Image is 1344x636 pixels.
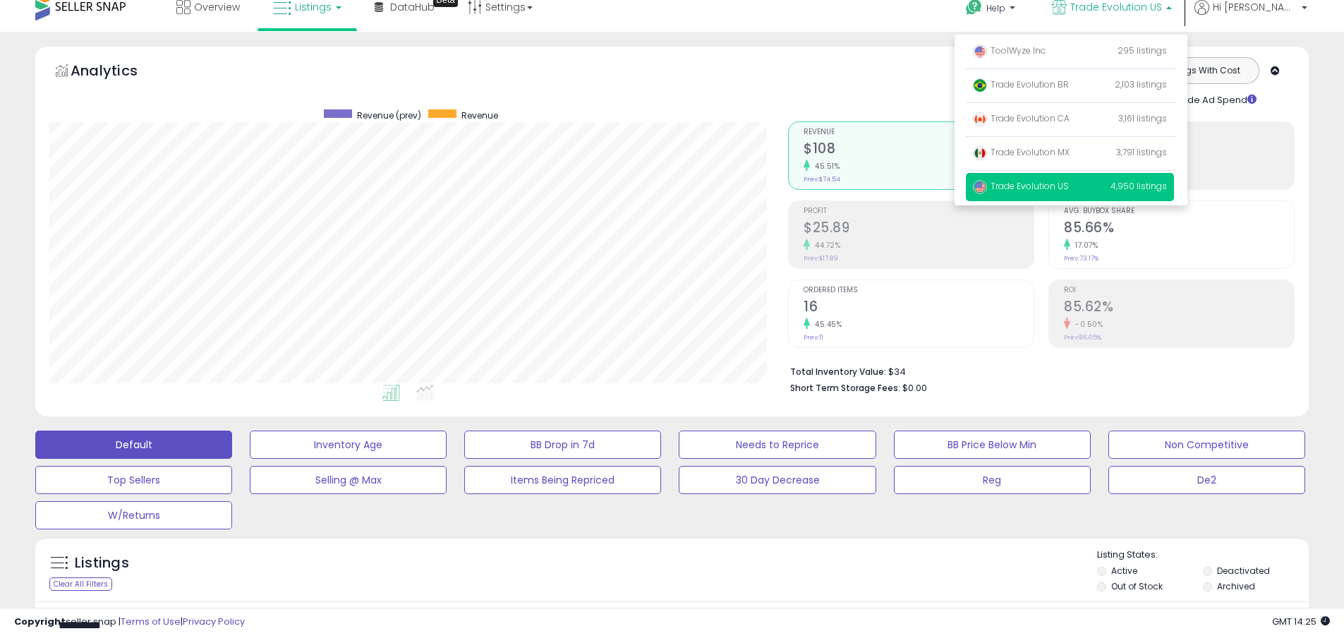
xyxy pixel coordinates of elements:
[973,180,987,194] img: usa.png
[894,431,1091,459] button: BB Price Below Min
[804,128,1034,136] span: Revenue
[14,615,66,628] strong: Copyright
[1217,580,1255,592] label: Archived
[973,44,1046,56] span: ToolWyze Inc
[1115,78,1167,90] span: 2,103 listings
[810,319,842,330] small: 45.45%
[35,466,232,494] button: Top Sellers
[973,78,987,92] img: brazil.png
[973,112,1070,124] span: Trade Evolution CA
[986,2,1005,14] span: Help
[1064,299,1294,318] h2: 85.62%
[1064,220,1294,239] h2: 85.66%
[1118,112,1167,124] span: 3,161 listings
[790,362,1284,379] li: $34
[804,140,1034,160] h2: $108
[357,109,421,121] span: Revenue (prev)
[1064,254,1098,263] small: Prev: 73.17%
[14,616,245,629] div: seller snap | |
[973,146,987,160] img: mexico.png
[1272,615,1330,628] span: 2025-09-16 14:25 GMT
[804,287,1034,294] span: Ordered Items
[894,466,1091,494] button: Reg
[1110,180,1167,192] span: 4,950 listings
[1070,240,1098,251] small: 17.07%
[1118,44,1167,56] span: 295 listings
[461,109,498,121] span: Revenue
[973,78,1069,90] span: Trade Evolution BR
[1064,208,1294,215] span: Avg. Buybox Share
[973,44,987,59] img: usa.png
[804,175,840,184] small: Prev: $74.54
[804,333,823,342] small: Prev: 11
[464,431,661,459] button: BB Drop in 7d
[35,431,232,459] button: Default
[1146,91,1279,107] div: Include Ad Spend
[902,381,927,395] span: $0.00
[1217,565,1270,577] label: Deactivated
[804,299,1034,318] h2: 16
[1149,61,1254,80] button: Listings With Cost
[810,161,840,172] small: 45.51%
[790,366,886,378] b: Total Inventory Value:
[49,577,112,591] div: Clear All Filters
[790,382,900,394] b: Short Term Storage Fees:
[1064,333,1101,342] small: Prev: 86.05%
[1116,146,1167,158] span: 3,791 listings
[1108,466,1305,494] button: De2
[250,431,447,459] button: Inventory Age
[1108,431,1305,459] button: Non Competitive
[1111,580,1163,592] label: Out of Stock
[679,466,876,494] button: 30 Day Decrease
[464,466,661,494] button: Items Being Repriced
[1064,287,1294,294] span: ROI
[804,220,1034,239] h2: $25.89
[973,112,987,126] img: canada.png
[35,501,232,529] button: W/Returns
[973,180,1069,192] span: Trade Evolution US
[1070,319,1103,330] small: -0.50%
[1111,565,1137,577] label: Active
[810,240,840,251] small: 44.72%
[250,466,447,494] button: Selling @ Max
[804,254,838,263] small: Prev: $17.89
[804,208,1034,215] span: Profit
[679,431,876,459] button: Needs to Reprice
[71,61,165,84] h5: Analytics
[1097,548,1309,562] p: Listing States:
[973,146,1070,158] span: Trade Evolution MX
[75,553,129,573] h5: Listings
